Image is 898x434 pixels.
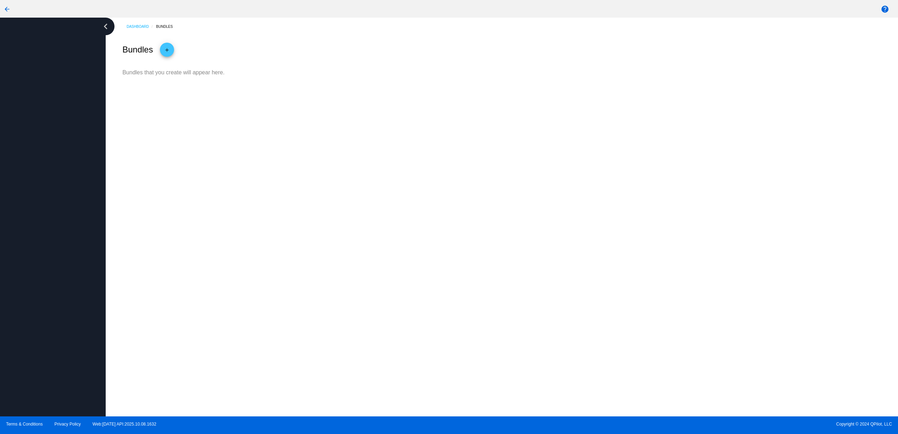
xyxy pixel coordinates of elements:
[55,422,81,427] a: Privacy Policy
[455,422,892,427] span: Copyright © 2024 QPilot, LLC
[100,21,111,32] i: chevron_left
[163,45,171,57] mat-icon: add
[156,21,179,32] a: Bundles
[881,5,889,13] mat-icon: help
[93,422,156,427] a: Web:[DATE] API:2025.10.08.1632
[122,45,153,55] h2: Bundles
[126,21,156,32] a: Dashboard
[122,69,224,76] p: Bundles that you create will appear here.
[3,5,11,13] mat-icon: arrow_back
[6,422,43,427] a: Terms & Conditions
